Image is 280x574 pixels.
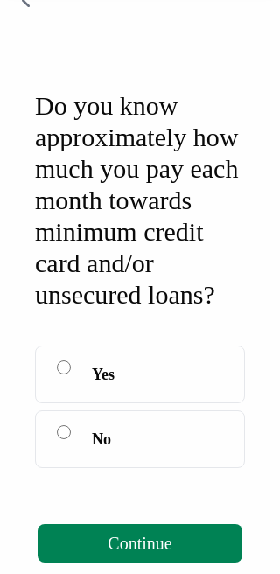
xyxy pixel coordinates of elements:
[57,425,71,439] input: No
[108,534,171,553] span: Continue
[92,362,115,387] span: Yes
[38,524,241,563] button: Continue
[57,360,71,374] input: Yes
[92,427,111,451] span: No
[35,90,245,311] div: Do you know approximately how much you pay each month towards minimum credit card and/or unsecure...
